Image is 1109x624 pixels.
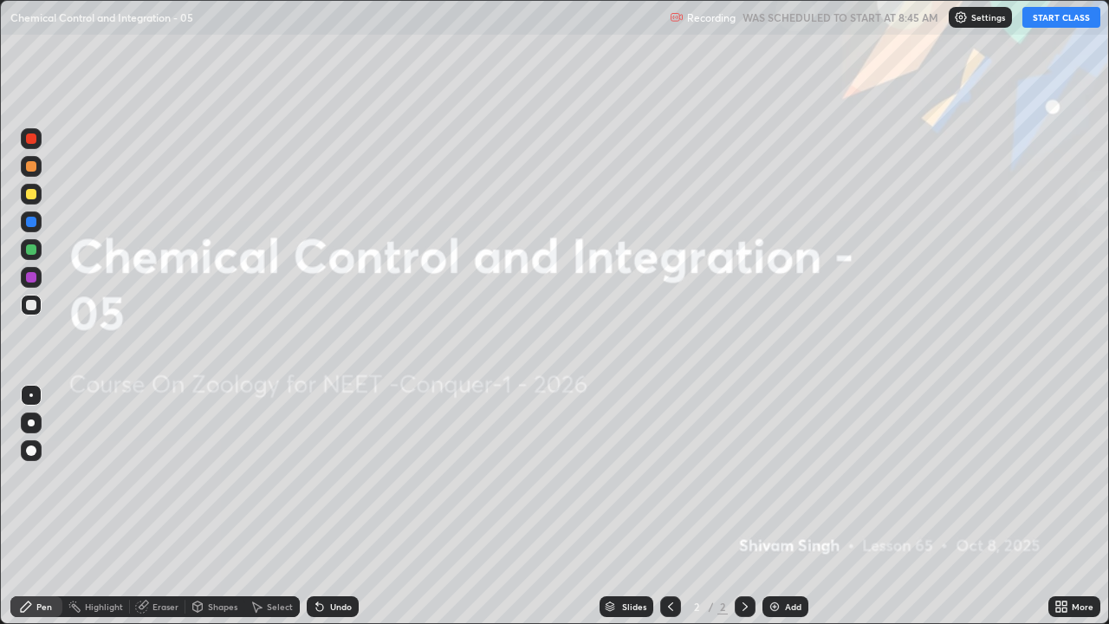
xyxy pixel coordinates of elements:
div: Add [785,602,801,611]
div: 2 [688,601,705,612]
img: class-settings-icons [954,10,968,24]
div: / [709,601,714,612]
img: recording.375f2c34.svg [670,10,684,24]
div: Eraser [152,602,178,611]
button: START CLASS [1022,7,1100,28]
div: Highlight [85,602,123,611]
div: More [1072,602,1093,611]
p: Settings [971,13,1005,22]
div: 2 [717,599,728,614]
div: Pen [36,602,52,611]
div: Select [267,602,293,611]
h5: WAS SCHEDULED TO START AT 8:45 AM [743,10,938,25]
p: Chemical Control and Integration - 05 [10,10,193,24]
div: Shapes [208,602,237,611]
p: Recording [687,11,736,24]
img: add-slide-button [768,600,781,614]
div: Undo [330,602,352,611]
div: Slides [622,602,646,611]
